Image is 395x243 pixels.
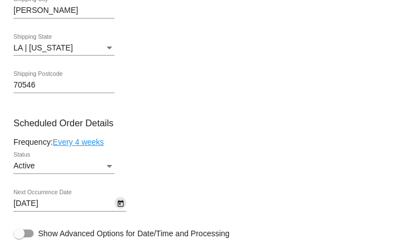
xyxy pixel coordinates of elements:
a: Every 4 weeks [53,137,104,146]
input: Shipping City [13,6,114,15]
span: Active [13,161,35,170]
input: Shipping Postcode [13,81,114,90]
div: Frequency: [13,137,382,146]
h3: Scheduled Order Details [13,118,382,129]
span: Show Advanced Options for Date/Time and Processing [38,228,229,239]
mat-select: Status [13,162,114,171]
mat-select: Shipping State [13,44,114,53]
input: Next Occurrence Date [13,199,114,208]
span: LA | [US_STATE] [13,43,73,52]
button: Open calendar [114,197,126,209]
